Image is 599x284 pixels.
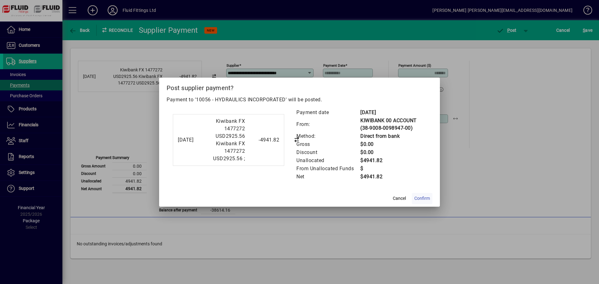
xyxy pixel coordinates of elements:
[389,193,409,204] button: Cancel
[159,78,440,96] h2: Post supplier payment?
[360,108,426,117] td: [DATE]
[360,148,426,156] td: $0.00
[414,195,430,202] span: Confirm
[412,193,432,204] button: Confirm
[296,165,360,173] td: From Unallocated Funds
[360,140,426,148] td: $0.00
[296,173,360,181] td: Net
[360,156,426,165] td: $4941.82
[360,117,426,132] td: KIWIBANK 00 ACCOUNT (38-9008-0098947-00)
[360,132,426,140] td: Direct from bank
[248,136,279,144] div: -4941.82
[296,140,360,148] td: Gross
[213,118,245,161] span: Kiwibank FX 1477272 USD2925.56 Kiwibank FX 1477272 USD2925.56 ;
[296,148,360,156] td: Discount
[360,165,426,173] td: $
[296,108,360,117] td: Payment date
[360,173,426,181] td: $4941.82
[178,136,193,144] div: [DATE]
[296,132,360,140] td: Method:
[296,117,360,132] td: From:
[393,195,406,202] span: Cancel
[167,96,432,103] p: Payment to '10056 - HYDRAULICS INCORPORATED' will be posted.
[296,156,360,165] td: Unallocated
